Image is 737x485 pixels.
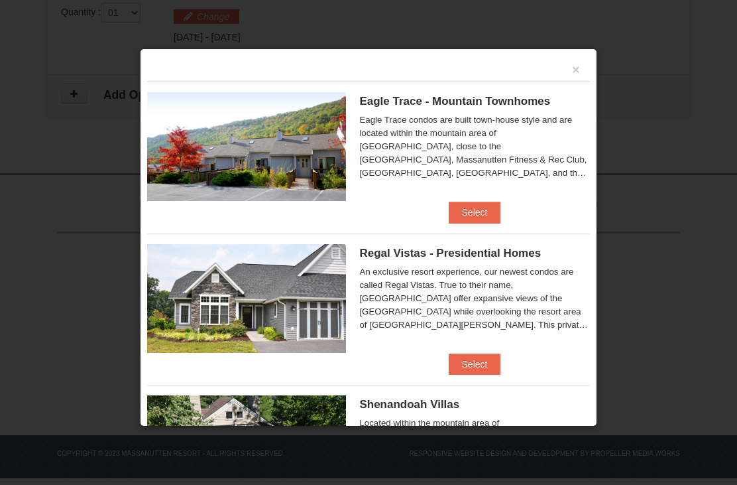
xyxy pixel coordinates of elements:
[147,244,346,353] img: 19218991-1-902409a9.jpg
[359,113,589,180] div: Eagle Trace condos are built town-house style and are located within the mountain area of [GEOGRA...
[359,95,550,107] span: Eagle Trace - Mountain Townhomes
[359,265,589,332] div: An exclusive resort experience, our newest condos are called Regal Vistas. True to their name, [G...
[449,354,501,375] button: Select
[359,398,459,411] span: Shenandoah Villas
[147,92,346,201] img: 19218983-1-9b289e55.jpg
[359,247,541,259] span: Regal Vistas - Presidential Homes
[572,63,580,76] button: ×
[449,202,501,223] button: Select
[359,417,589,483] div: Located within the mountain area of [GEOGRAPHIC_DATA], close to the [GEOGRAPHIC_DATA], Massanutte...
